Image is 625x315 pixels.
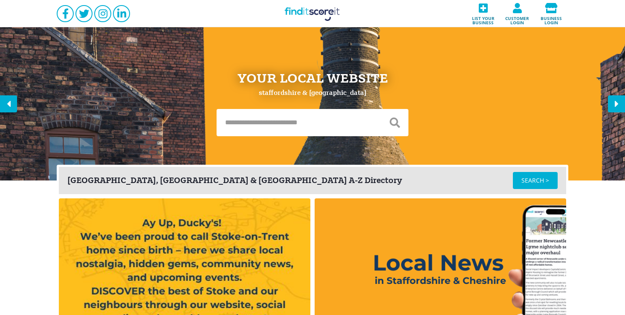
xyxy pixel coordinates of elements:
[537,13,566,25] span: Business login
[534,0,568,27] a: Business login
[469,13,498,25] span: List your business
[466,0,500,27] a: List your business
[500,0,534,27] a: Customer login
[259,89,366,96] div: Staffordshire & [GEOGRAPHIC_DATA]
[503,13,532,25] span: Customer login
[513,172,558,189] a: SEARCH >
[237,72,388,85] div: Your Local Website
[67,176,513,185] div: [GEOGRAPHIC_DATA], [GEOGRAPHIC_DATA] & [GEOGRAPHIC_DATA] A-Z Directory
